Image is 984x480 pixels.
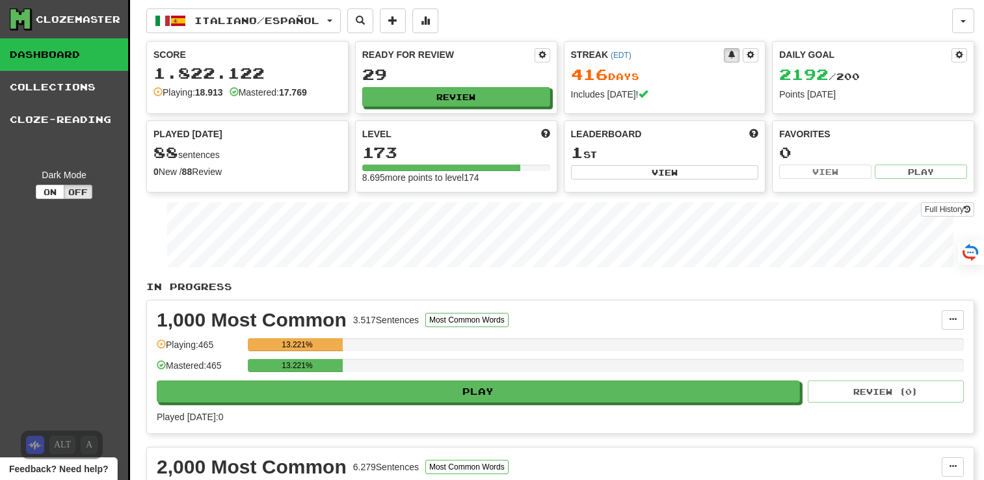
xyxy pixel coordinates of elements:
[252,359,342,372] div: 13.221%
[779,165,871,179] button: View
[571,144,759,161] div: st
[9,462,108,475] span: Open feedback widget
[611,51,632,60] a: (EDT)
[808,380,964,403] button: Review (0)
[157,380,800,403] button: Play
[279,87,307,98] strong: 17.769
[157,359,241,380] div: Mastered: 465
[153,48,341,61] div: Score
[230,86,307,99] div: Mastered:
[347,8,373,33] button: Search sentences
[153,127,222,140] span: Played [DATE]
[571,165,759,180] button: View
[875,165,967,179] button: Play
[36,185,64,199] button: On
[182,167,193,177] strong: 88
[194,15,319,26] span: Italiano / Español
[353,460,419,473] div: 6.279 Sentences
[36,13,120,26] div: Clozemaster
[571,48,725,61] div: Streak
[153,165,341,178] div: New / Review
[64,185,92,199] button: Off
[362,127,392,140] span: Level
[412,8,438,33] button: More stats
[146,280,974,293] p: In Progress
[425,460,509,474] button: Most Common Words
[157,310,347,330] div: 1,000 Most Common
[571,66,759,83] div: Day s
[157,412,223,422] span: Played [DATE]: 0
[571,143,583,161] span: 1
[10,168,118,181] div: Dark Mode
[779,144,967,161] div: 0
[571,88,759,101] div: Includes [DATE]!
[157,457,347,477] div: 2,000 Most Common
[362,171,550,184] div: 8.695 more points to level 174
[362,66,550,83] div: 29
[252,338,342,351] div: 13.221%
[153,65,341,81] div: 1.822.122
[571,127,642,140] span: Leaderboard
[749,127,758,140] span: This week in points, UTC
[195,87,223,98] strong: 18.913
[779,88,967,101] div: Points [DATE]
[779,127,967,140] div: Favorites
[779,71,860,82] span: / 200
[153,167,159,177] strong: 0
[362,87,550,107] button: Review
[157,338,241,360] div: Playing: 465
[362,144,550,161] div: 173
[425,313,509,327] button: Most Common Words
[153,144,341,161] div: sentences
[541,127,550,140] span: Score more points to level up
[353,313,419,327] div: 3.517 Sentences
[571,65,608,83] span: 416
[153,143,178,161] span: 88
[779,65,829,83] span: 2192
[380,8,406,33] button: Add sentence to collection
[779,48,951,62] div: Daily Goal
[153,86,223,99] div: Playing:
[362,48,535,61] div: Ready for Review
[146,8,341,33] button: Italiano/Español
[921,202,974,217] a: Full History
